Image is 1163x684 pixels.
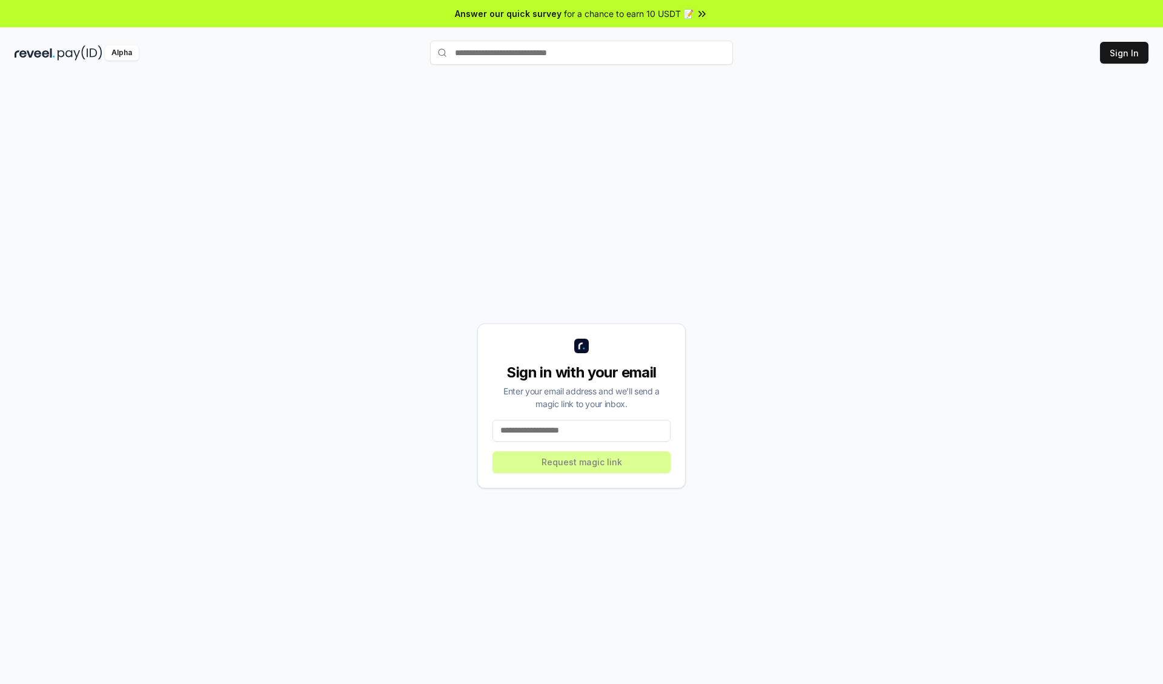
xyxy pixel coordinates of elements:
span: Answer our quick survey [455,7,562,20]
div: Sign in with your email [492,363,671,382]
div: Alpha [105,45,139,61]
img: pay_id [58,45,102,61]
span: for a chance to earn 10 USDT 📝 [564,7,694,20]
div: Enter your email address and we’ll send a magic link to your inbox. [492,385,671,410]
img: reveel_dark [15,45,55,61]
img: logo_small [574,339,589,353]
button: Sign In [1100,42,1148,64]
